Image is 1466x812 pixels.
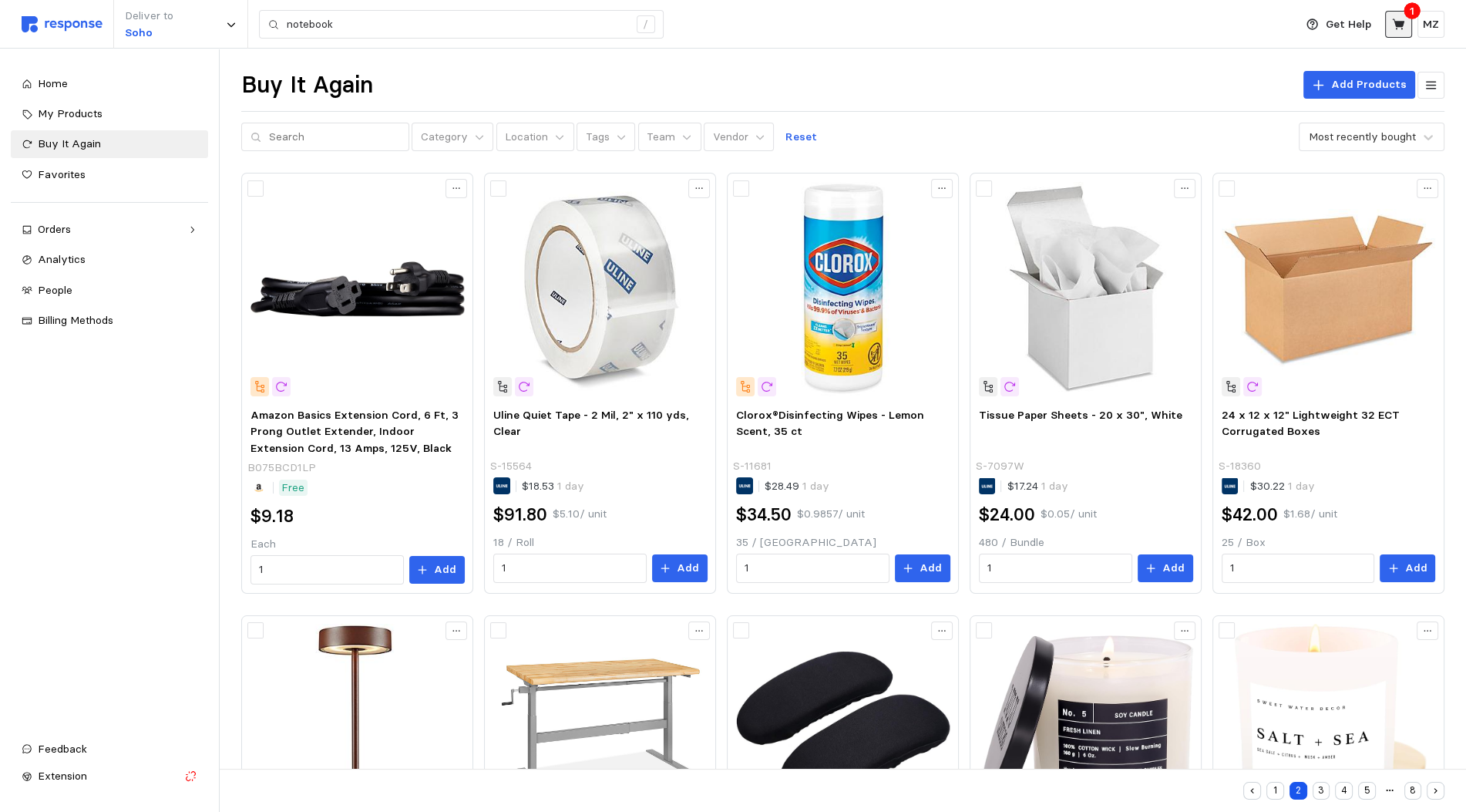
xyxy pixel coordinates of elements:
[505,129,548,146] p: Location
[920,560,942,577] p: Add
[976,458,1024,475] p: S-7097W
[125,25,173,42] p: Soho
[797,506,865,523] p: $0.9857 / unit
[736,182,950,396] img: S-11681_US
[586,129,610,146] p: Tags
[259,556,395,584] input: Qty
[1417,11,1444,38] button: MZ
[1230,554,1366,582] input: Qty
[496,123,574,152] button: Location
[1138,554,1193,582] button: Add
[1331,76,1407,93] p: Add Products
[11,70,208,98] a: Home
[1404,782,1422,800] button: 8
[577,123,635,152] button: Tags
[554,479,584,493] span: 1 day
[38,76,68,90] span: Home
[11,736,208,763] button: Feedback
[11,216,208,244] a: Orders
[736,534,950,551] p: 35 / [GEOGRAPHIC_DATA]
[38,769,87,783] span: Extension
[11,161,208,189] a: Favorites
[713,129,748,146] p: Vendor
[1222,182,1436,396] img: S-18360
[1313,782,1330,800] button: 3
[409,556,465,584] button: Add
[493,182,708,396] img: S-15564
[1423,16,1439,33] p: MZ
[38,167,86,181] span: Favorites
[11,130,208,158] a: Buy It Again
[736,503,792,527] h2: $34.50
[1283,506,1337,523] p: $1.68 / unit
[677,560,699,577] p: Add
[434,561,456,578] p: Add
[38,221,181,238] div: Orders
[1041,506,1097,523] p: $0.05 / unit
[250,536,465,553] p: Each
[652,554,708,582] button: Add
[799,479,829,493] span: 1 day
[38,313,113,327] span: Billing Methods
[38,136,101,150] span: Buy It Again
[281,480,304,497] p: Free
[1222,408,1400,439] span: 24 x 12 x 12" Lightweight 32 ECT Corrugated Boxes
[979,408,1182,422] span: Tissue Paper Sheets - 20 x 30", White
[1222,534,1436,551] p: 25 / Box
[1335,782,1353,800] button: 4
[11,246,208,274] a: Analytics
[241,70,373,100] h1: Buy It Again
[11,307,208,335] a: Billing Methods
[269,123,400,151] input: Search
[493,503,547,527] h2: $91.80
[1358,782,1376,800] button: 5
[22,16,103,32] img: svg%3e
[421,129,468,146] p: Category
[637,15,655,34] div: /
[553,506,607,523] p: $5.10 / unit
[1162,560,1185,577] p: Add
[412,123,493,152] button: Category
[745,554,880,582] input: Qty
[38,742,87,756] span: Feedback
[1284,479,1314,493] span: 1 day
[1222,503,1278,527] h2: $42.00
[1303,71,1415,99] button: Add Products
[493,408,689,439] span: Uline Quiet Tape - 2 Mil, 2" x 110 yds, Clear
[502,554,637,582] input: Qty
[38,283,72,297] span: People
[522,478,584,495] p: $18.53
[704,123,774,152] button: Vendor
[250,408,459,455] span: Amazon Basics Extension Cord, 6 Ft, 3 Prong Outlet Extender, Indoor Extension Cord, 13 Amps, 125V...
[1326,16,1371,33] p: Get Help
[979,503,1035,527] h2: $24.00
[247,460,316,477] p: B075BCD1LP
[11,100,208,128] a: My Products
[1380,554,1435,582] button: Add
[1410,2,1414,19] p: 1
[287,11,628,39] input: Search for a product name or SKU
[11,763,208,790] button: Extension
[11,277,208,305] a: People
[250,182,465,396] img: 61WoNo77oOL._AC_SX679_.jpg
[1266,782,1284,800] button: 1
[1405,560,1427,577] p: Add
[733,458,772,475] p: S-11681
[736,408,924,439] span: Clorox®Disinfecting Wipes - Lemon Scent, 35 ct
[250,504,294,528] h2: $9.18
[1297,10,1380,39] button: Get Help
[979,182,1193,396] img: S-7097W
[1249,478,1314,495] p: $30.22
[38,106,103,120] span: My Products
[1219,458,1261,475] p: S-18360
[647,129,675,146] p: Team
[895,554,950,582] button: Add
[765,478,829,495] p: $28.49
[777,123,826,152] button: Reset
[1007,478,1068,495] p: $17.24
[490,458,532,475] p: S-15564
[1289,782,1307,800] button: 2
[1037,479,1068,493] span: 1 day
[638,123,701,152] button: Team
[785,129,817,146] p: Reset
